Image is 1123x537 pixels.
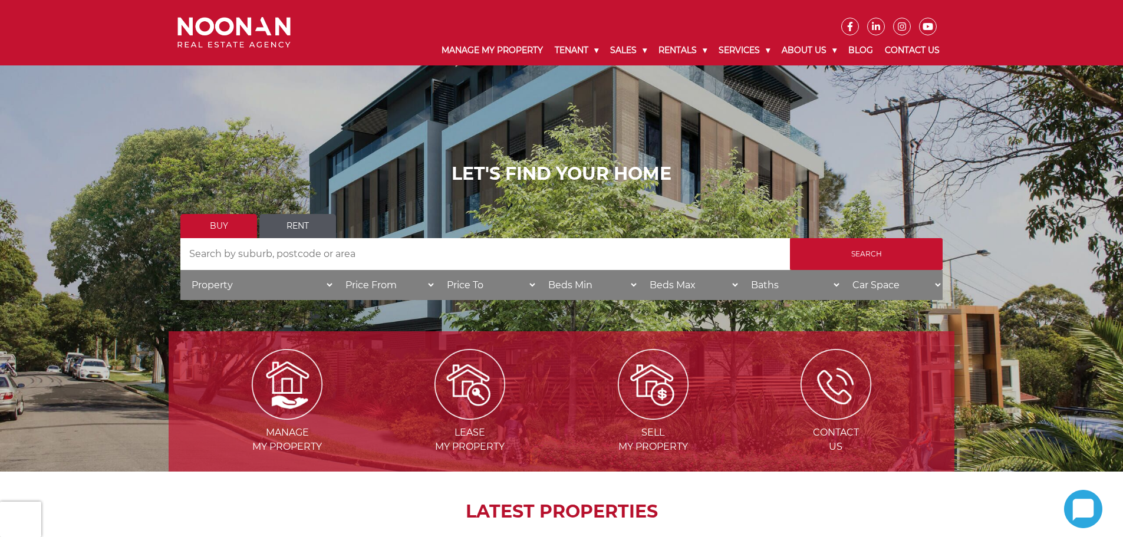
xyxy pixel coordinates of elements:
[842,35,879,65] a: Blog
[879,35,946,65] a: Contact Us
[380,378,560,452] a: Lease my property Leasemy Property
[746,378,926,452] a: ICONS ContactUs
[790,238,943,270] input: Search
[180,163,943,185] h1: LET'S FIND YOUR HOME
[259,214,336,238] a: Rent
[180,238,790,270] input: Search by suburb, postcode or area
[713,35,776,65] a: Services
[197,378,377,452] a: Manage my Property Managemy Property
[252,349,322,420] img: Manage my Property
[380,426,560,454] span: Lease my Property
[434,349,505,420] img: Lease my property
[776,35,842,65] a: About Us
[618,349,689,420] img: Sell my property
[746,426,926,454] span: Contact Us
[604,35,653,65] a: Sales
[563,378,743,452] a: Sell my property Sellmy Property
[801,349,871,420] img: ICONS
[653,35,713,65] a: Rentals
[180,214,257,238] a: Buy
[563,426,743,454] span: Sell my Property
[198,501,925,522] h2: LATEST PROPERTIES
[177,17,291,48] img: Noonan Real Estate Agency
[549,35,604,65] a: Tenant
[197,426,377,454] span: Manage my Property
[436,35,549,65] a: Manage My Property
